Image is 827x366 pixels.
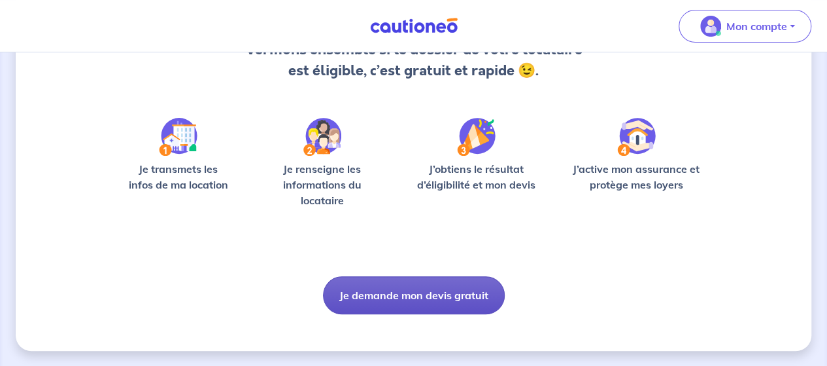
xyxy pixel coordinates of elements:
[565,161,707,192] p: J’active mon assurance et protège mes loyers
[408,161,545,192] p: J’obtiens le résultat d’éligibilité et mon devis
[726,18,787,34] p: Mon compte
[323,276,505,314] button: Je demande mon devis gratuit
[365,18,463,34] img: Cautioneo
[243,39,584,81] p: Vérifions ensemble si le dossier de votre locataire est éligible, c’est gratuit et rapide 😉.
[679,10,811,43] button: illu_account_valid_menu.svgMon compte
[617,118,656,156] img: /static/bfff1cf634d835d9112899e6a3df1a5d/Step-4.svg
[700,16,721,37] img: illu_account_valid_menu.svg
[457,118,496,156] img: /static/f3e743aab9439237c3e2196e4328bba9/Step-3.svg
[120,161,236,192] p: Je transmets les infos de ma location
[159,118,197,156] img: /static/90a569abe86eec82015bcaae536bd8e6/Step-1.svg
[303,118,341,156] img: /static/c0a346edaed446bb123850d2d04ad552/Step-2.svg
[257,161,387,208] p: Je renseigne les informations du locataire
